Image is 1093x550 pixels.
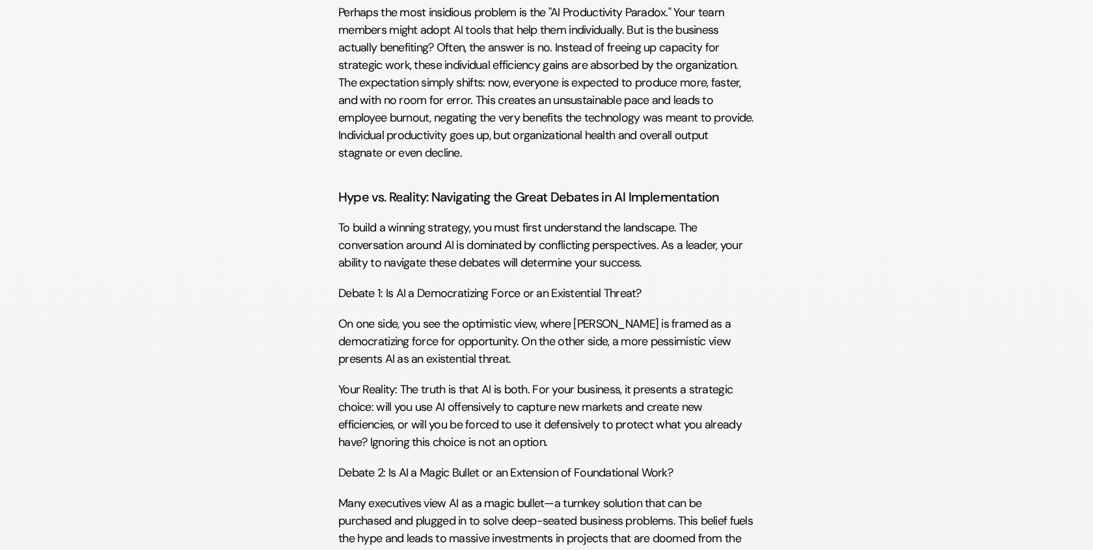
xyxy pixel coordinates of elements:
[338,285,755,302] p: Debate 1: Is AI a Democratizing Force or an Existential Threat?
[338,188,755,206] h4: Hype vs. Reality: Navigating the Great Debates in AI Implementation
[338,464,755,482] p: Debate 2: Is AI a Magic Bullet or an Extension of Foundational Work?
[338,4,755,162] p: Perhaps the most insidious problem is the "AI Productivity Paradox." Your team members might adop...
[338,315,755,368] p: On one side, you see the optimistic view, where [PERSON_NAME] is framed as a democratizing force ...
[338,219,755,272] p: To build a winning strategy, you must first understand the landscape. The conversation around AI ...
[338,381,755,451] p: Your Reality: The truth is that AI is both. For your business, it presents a strategic choice: wi...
